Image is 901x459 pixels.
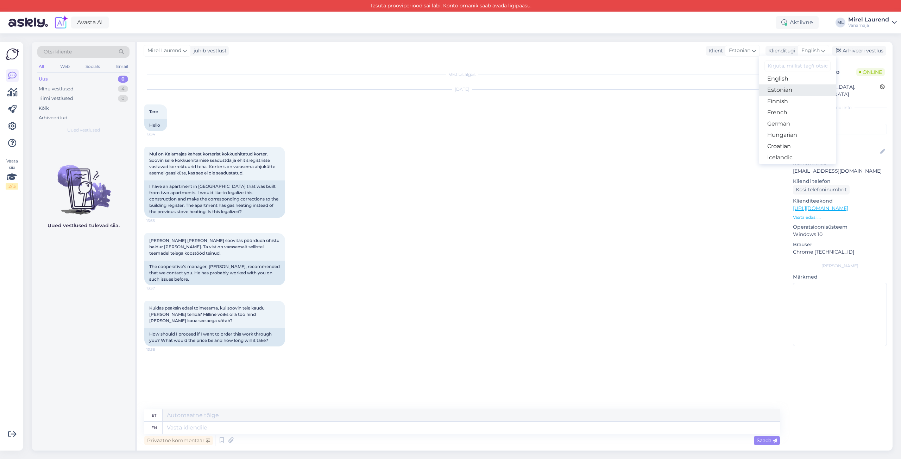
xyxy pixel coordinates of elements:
[757,437,777,444] span: Saada
[118,95,128,102] div: 0
[793,214,887,221] p: Vaata edasi ...
[144,436,213,445] div: Privaatne kommentaar
[149,305,266,323] span: Kuidas peaksin edasi toimetama, kui soovin teie kaudu [PERSON_NAME] tellida? Milline võiks olla t...
[146,132,173,137] span: 13:34
[759,107,836,118] a: French
[149,151,276,176] span: Mul on Kalamajas kahest korterist kokkuehitatud korter. Soovin selle kokkuehitamise seadustda ja ...
[39,114,68,121] div: Arhiveeritud
[37,62,45,71] div: All
[793,197,887,205] p: Klienditeekond
[151,422,157,434] div: en
[793,231,887,238] p: Windows 10
[848,17,889,23] div: Mirel Laurend
[39,95,73,102] div: Tiimi vestlused
[793,137,887,145] p: Kliendi nimi
[118,76,128,83] div: 0
[793,248,887,256] p: Chrome [TECHNICAL_ID]
[793,223,887,231] p: Operatsioonisüsteem
[793,263,887,269] div: [PERSON_NAME]
[149,109,158,114] span: Tere
[776,16,819,29] div: Aktiivne
[848,23,889,28] div: Vanamaja
[144,261,285,285] div: The cooperative's manager, [PERSON_NAME], recommended that we contact you. He has probably worked...
[144,86,780,93] div: [DATE]
[793,148,879,155] input: Lisa nimi
[759,96,836,107] a: Finnish
[48,222,120,229] p: Uued vestlused tulevad siia.
[793,205,848,211] a: [URL][DOMAIN_NAME]
[144,180,285,218] div: I have an apartment in [GEOGRAPHIC_DATA] that was built from two apartments. I would like to lega...
[793,178,887,185] p: Kliendi telefon
[144,119,167,131] div: Hello
[793,241,887,248] p: Brauser
[793,167,887,175] p: [EMAIL_ADDRESS][DOMAIN_NAME]
[6,47,19,61] img: Askly Logo
[793,115,887,122] p: Kliendi tag'id
[39,76,48,83] div: Uus
[793,273,887,281] p: Märkmed
[6,183,18,190] div: 2 / 3
[118,85,128,93] div: 4
[801,47,820,55] span: English
[115,62,130,71] div: Email
[795,83,880,98] div: [GEOGRAPHIC_DATA], [GEOGRAPHIC_DATA]
[144,328,285,346] div: How should I proceed if I want to order this work through you? What would the price be and how lo...
[759,73,836,84] a: English
[759,152,836,163] a: Icelandic
[146,286,173,291] span: 13:37
[146,218,173,223] span: 13:35
[764,60,831,71] input: Kirjuta, millist tag'i otsid
[39,85,74,93] div: Minu vestlused
[32,152,135,216] img: No chats
[6,158,18,190] div: Vaata siia
[706,47,723,55] div: Klient
[71,17,109,28] a: Avasta AI
[848,17,897,28] a: Mirel LaurendVanamaja
[832,46,886,56] div: Arhiveeri vestlus
[765,47,795,55] div: Klienditugi
[759,141,836,152] a: Croatian
[39,105,49,112] div: Kõik
[759,118,836,129] a: German
[84,62,101,71] div: Socials
[67,127,100,133] span: Uued vestlused
[191,47,227,55] div: juhib vestlust
[146,347,173,352] span: 13:38
[856,68,885,76] span: Online
[793,160,887,167] p: Kliendi email
[793,104,887,111] div: Kliendi info
[793,185,850,195] div: Küsi telefoninumbrit
[149,238,281,256] span: [PERSON_NAME] [PERSON_NAME] soovitas pöörduda ühistu haldur [PERSON_NAME]. Ta vist on varasemalt ...
[793,124,887,134] input: Lisa tag
[759,129,836,141] a: Hungarian
[59,62,71,71] div: Web
[44,48,72,56] span: Otsi kliente
[53,15,68,30] img: explore-ai
[144,71,780,78] div: Vestlus algas
[729,47,750,55] span: Estonian
[147,47,181,55] span: Mirel Laurend
[759,84,836,96] a: Estonian
[152,409,156,421] div: et
[836,18,845,27] div: ML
